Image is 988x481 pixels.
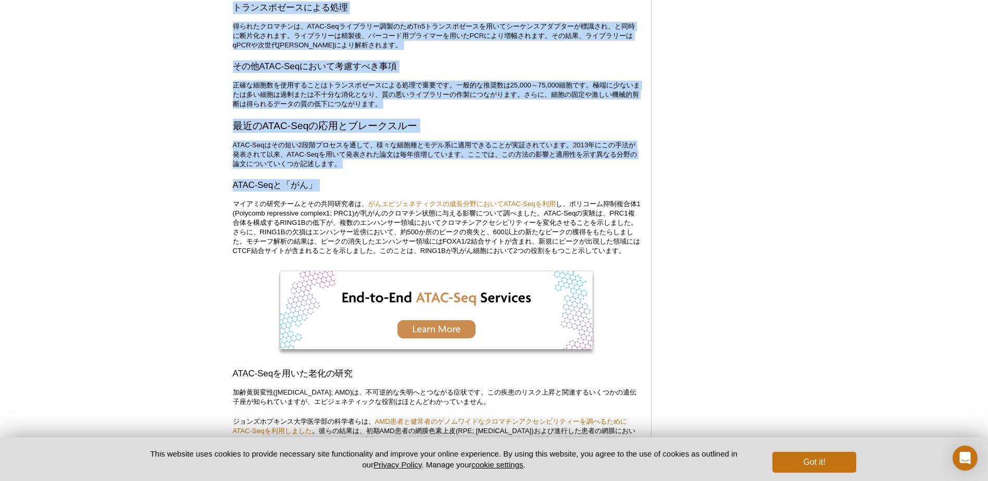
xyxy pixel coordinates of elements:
[233,119,641,133] h2: 最近のATAC-Seqの応用とブレークスルー
[772,452,856,473] button: Got it!
[233,60,641,73] h3: その他ATAC-Seqにおいて考慮すべき事項
[233,179,641,192] h3: ATAC-Seqと「がん」
[132,448,756,470] p: This website uses cookies to provide necessary site functionality and improve your online experie...
[953,446,978,471] div: Open Intercom Messenger
[280,271,593,349] img: Standard ATAC-Seq services
[373,460,421,469] a: Privacy Policy
[233,417,641,454] p: ジョンズホプキンス大学医学部の科学者らは、 。彼らの結果は、初期AMD患者の網膜色素上皮(RPE; [MEDICAL_DATA])および進行した患者の網膜においてクロマチンアクセシビリティーが著...
[233,2,641,14] h3: トランスポゼースによる処理
[233,417,627,435] a: AMD患者と健常者のゲノムワイドなクロマチンアクセシビリティーを調べるためにATAC-Seqを利用しました
[368,200,556,208] a: がんエピジェネティクスの成長分野においてATAC-Seqを利用
[233,22,641,50] p: 得られたクロマチンは、ATAC-Seqライブラリー調製のためTn5トランスポゼースを用いてシーケンスアダプターが標識され、と同時に断片化されます。ライブラリーは精製後、バーコード用プライマーを用...
[233,199,641,256] p: マイアミの研究チームとその共同研究者は、 し、ポリコーム抑制複合体1 (Polycomb repressive complex1; PRC1)が乳がんのクロマチン状態に与える影響について調べまし...
[233,81,641,109] p: 正確な細胞数を使用することはトランスポゼースによる処理で重要です。一般的な推奨数は25,000～75,000細胞です。極端に少ないまたは多い細胞は過剰または不十分な消化となり、質の悪いライブラリ...
[233,141,641,169] p: ATAC‐Seqはその短い2段階プロセスを通して、様々な細胞種とモデル系に適用できることが実証されています。2013年にこの手法が発表されて以来、ATAC-Seqを用いて発表された論文は毎年倍増...
[471,460,523,469] button: cookie settings
[233,368,641,380] h3: ATAC-Seqを用いた老化の研究
[233,388,641,407] p: 加齢黄斑変性([MEDICAL_DATA]; AMD)は、不可逆的な失明へとつながる症状です。この疾患のリスク上昇と関連するいくつかの遺伝子座が知られていますが、エピジェネティックな役割はほとん...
